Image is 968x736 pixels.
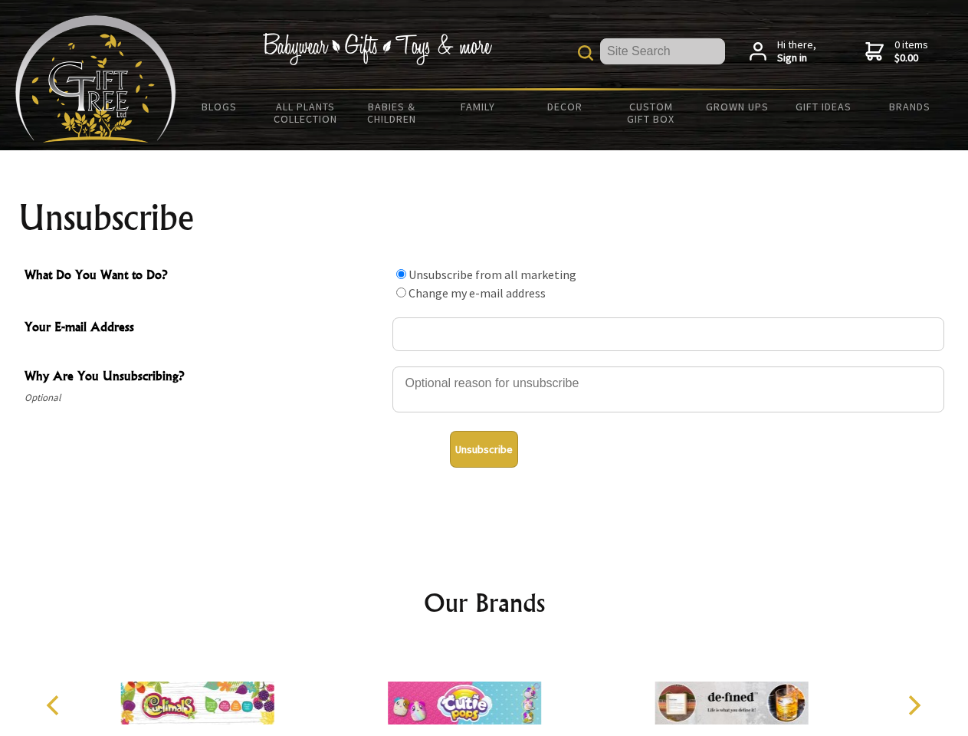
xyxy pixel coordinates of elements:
input: Your E-mail Address [392,317,944,351]
span: 0 items [894,38,928,65]
a: 0 items$0.00 [865,38,928,65]
a: All Plants Collection [263,90,349,135]
span: Your E-mail Address [25,317,385,340]
img: Babyware - Gifts - Toys and more... [15,15,176,143]
img: product search [578,45,593,61]
a: Family [435,90,522,123]
img: Babywear - Gifts - Toys & more [262,33,492,65]
a: Babies & Children [349,90,435,135]
button: Previous [38,688,72,722]
a: Decor [521,90,608,123]
textarea: Why Are You Unsubscribing? [392,366,944,412]
a: Grown Ups [694,90,780,123]
a: Hi there,Sign in [750,38,816,65]
button: Unsubscribe [450,431,518,468]
span: Optional [25,389,385,407]
input: Site Search [600,38,725,64]
input: What Do You Want to Do? [396,287,406,297]
label: Change my e-mail address [409,285,546,301]
a: Custom Gift Box [608,90,694,135]
a: Gift Ideas [780,90,867,123]
span: Why Are You Unsubscribing? [25,366,385,389]
span: What Do You Want to Do? [25,265,385,287]
h2: Our Brands [31,584,938,621]
span: Hi there, [777,38,816,65]
input: What Do You Want to Do? [396,269,406,279]
a: BLOGS [176,90,263,123]
a: Brands [867,90,953,123]
h1: Unsubscribe [18,199,950,236]
label: Unsubscribe from all marketing [409,267,576,282]
strong: Sign in [777,51,816,65]
strong: $0.00 [894,51,928,65]
button: Next [897,688,930,722]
